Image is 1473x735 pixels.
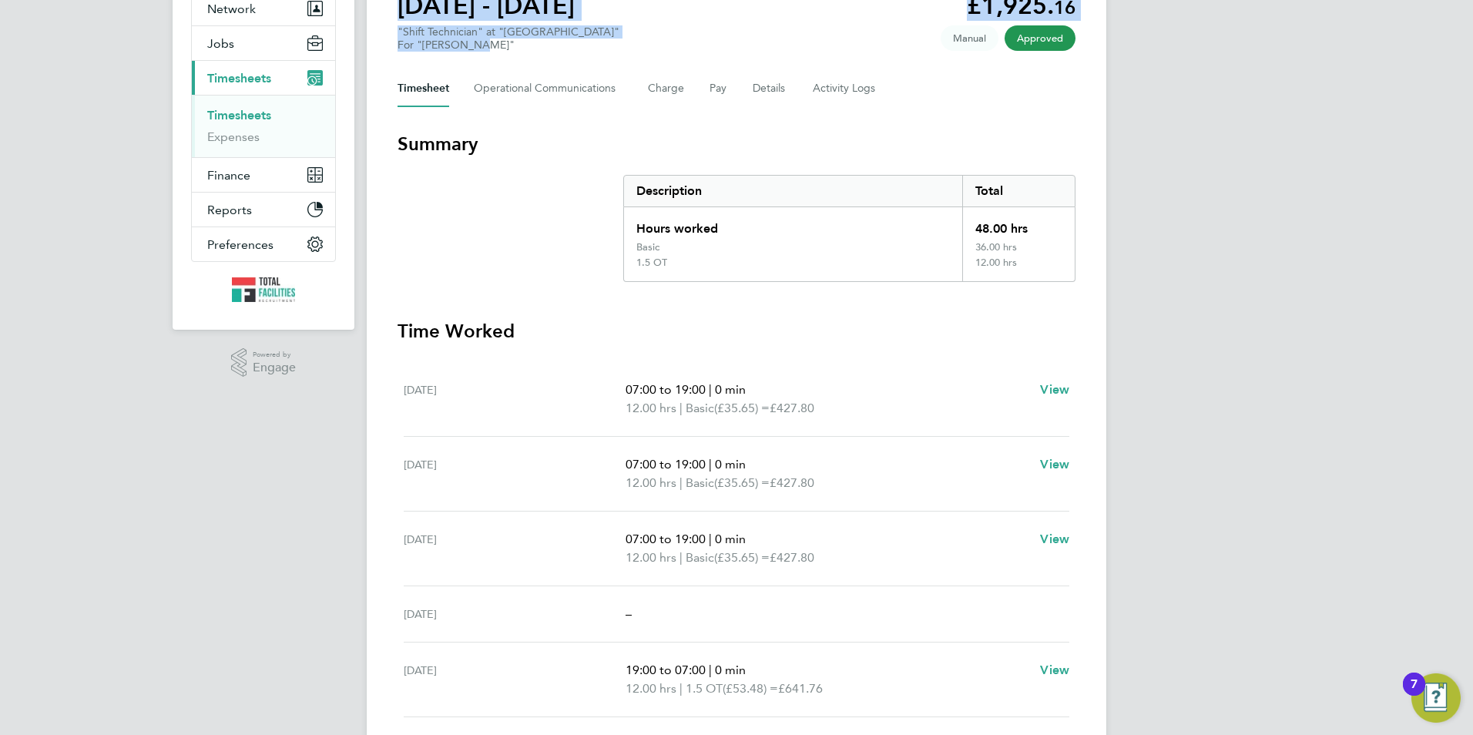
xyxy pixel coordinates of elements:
div: 12.00 hrs [962,257,1075,281]
div: [DATE] [404,661,626,698]
span: – [626,606,632,621]
span: 19:00 to 07:00 [626,663,706,677]
div: 48.00 hrs [962,207,1075,241]
span: 12.00 hrs [626,401,676,415]
div: [DATE] [404,530,626,567]
span: £427.80 [770,550,814,565]
button: Operational Communications [474,70,623,107]
div: Summary [623,175,1075,282]
span: (£53.48) = [723,681,778,696]
span: | [709,532,712,546]
button: Activity Logs [813,70,877,107]
span: Basic [686,474,714,492]
span: | [679,401,683,415]
span: 12.00 hrs [626,681,676,696]
span: Engage [253,361,296,374]
div: 1.5 OT [636,257,667,269]
span: Timesheets [207,71,271,86]
div: Description [624,176,962,206]
span: Basic [686,399,714,418]
div: Basic [636,241,659,253]
div: For "[PERSON_NAME]" [398,39,619,52]
h3: Summary [398,132,1075,156]
a: Expenses [207,129,260,144]
div: Timesheets [192,95,335,157]
span: Jobs [207,36,234,51]
span: £641.76 [778,681,823,696]
div: 7 [1411,684,1418,704]
button: Charge [648,70,685,107]
img: tfrecruitment-logo-retina.png [232,277,295,302]
span: View [1040,532,1069,546]
div: [DATE] [404,605,626,623]
span: £427.80 [770,475,814,490]
button: Preferences [192,227,335,261]
div: [DATE] [404,455,626,492]
span: | [709,663,712,677]
span: | [679,550,683,565]
span: Preferences [207,237,273,252]
span: View [1040,663,1069,677]
span: Network [207,2,256,16]
span: 0 min [715,663,746,677]
span: 07:00 to 19:00 [626,532,706,546]
div: Total [962,176,1075,206]
button: Open Resource Center, 7 new notifications [1411,673,1461,723]
span: This timesheet was manually created. [941,25,998,51]
span: Basic [686,549,714,567]
span: | [679,681,683,696]
span: 07:00 to 19:00 [626,457,706,472]
span: View [1040,457,1069,472]
span: 1.5 OT [686,680,723,698]
span: 07:00 to 19:00 [626,382,706,397]
button: Pay [710,70,728,107]
span: Powered by [253,348,296,361]
div: 36.00 hrs [962,241,1075,257]
button: Details [753,70,788,107]
a: Timesheets [207,108,271,123]
a: View [1040,381,1069,399]
span: (£35.65) = [714,475,770,490]
div: Hours worked [624,207,962,241]
span: 12.00 hrs [626,475,676,490]
span: This timesheet has been approved. [1005,25,1075,51]
span: £427.80 [770,401,814,415]
span: Reports [207,203,252,217]
button: Timesheet [398,70,449,107]
span: | [679,475,683,490]
button: Finance [192,158,335,192]
button: Timesheets [192,61,335,95]
h3: Time Worked [398,319,1075,344]
span: 0 min [715,382,746,397]
button: Jobs [192,26,335,60]
button: Reports [192,193,335,227]
span: (£35.65) = [714,550,770,565]
span: (£35.65) = [714,401,770,415]
a: View [1040,530,1069,549]
a: Go to home page [191,277,336,302]
span: | [709,457,712,472]
span: View [1040,382,1069,397]
div: [DATE] [404,381,626,418]
a: View [1040,455,1069,474]
span: 0 min [715,457,746,472]
div: "Shift Technician" at "[GEOGRAPHIC_DATA]" [398,25,619,52]
a: Powered byEngage [231,348,297,378]
span: Finance [207,168,250,183]
span: | [709,382,712,397]
a: View [1040,661,1069,680]
span: 12.00 hrs [626,550,676,565]
span: 0 min [715,532,746,546]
